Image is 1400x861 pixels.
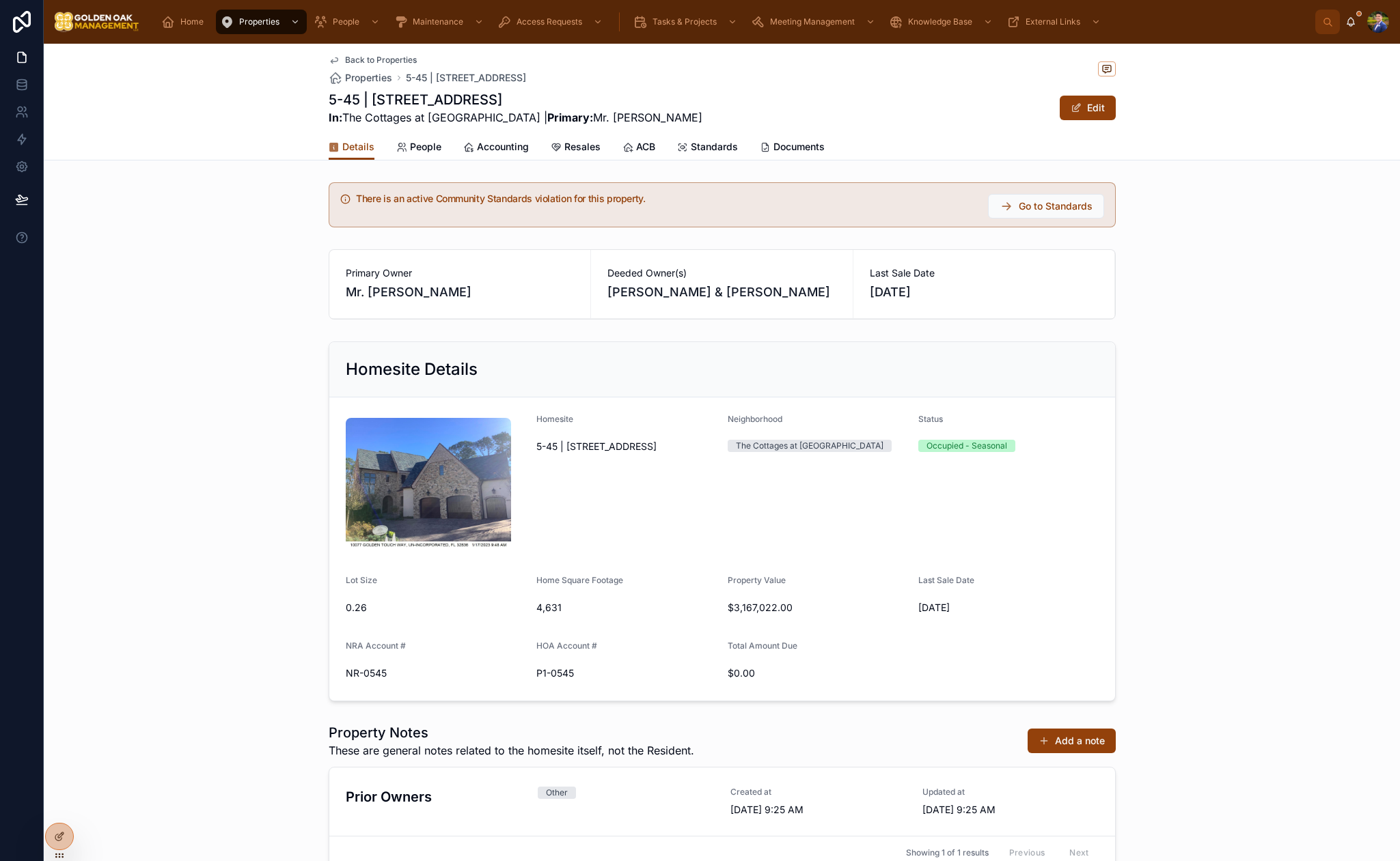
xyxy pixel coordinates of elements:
[329,135,374,160] a: Details
[607,266,836,280] span: Deeded Owner(s)
[346,266,575,280] span: Primary Owner
[536,575,623,585] span: Home Square Footage
[691,140,738,154] span: Standards
[536,601,717,615] span: 4,631
[346,358,478,380] h2: Homesite Details
[536,640,597,651] span: HOA Account #
[607,283,836,302] span: [PERSON_NAME] & [PERSON_NAME]
[728,666,908,680] span: $0.00
[396,135,441,162] a: People
[342,140,374,154] span: Details
[239,16,279,27] span: Properties
[329,723,694,742] h1: Property Notes
[906,847,989,858] span: Showing 1 of 1 results
[329,111,342,124] strong: In:
[345,55,417,66] span: Back to Properties
[356,194,976,203] h5: There is an active Community Standards violation for this property.
[1002,10,1108,34] a: External Links
[622,135,655,162] a: ACB
[551,135,601,162] a: Resales
[329,742,694,759] span: These are general notes related to the homesite itself, not the Resident.
[493,10,609,34] a: Access Requests
[1026,16,1080,27] span: External Links
[988,194,1104,218] button: Go to Standards
[536,414,573,424] span: Homesite
[760,135,825,162] a: Documents
[728,601,908,615] span: $3,167,022.00
[922,787,1099,798] span: Updated at
[346,283,575,302] span: Mr. [PERSON_NAME]
[629,10,744,34] a: Tasks & Projects
[918,414,943,424] span: Status
[536,440,717,453] span: 5-45 | [STREET_ADDRESS]
[150,7,1315,37] div: scrollable content
[730,787,907,798] span: Created at
[477,140,529,154] span: Accounting
[653,16,717,27] span: Tasks & Projects
[346,787,522,807] h3: Prior Owners
[329,71,392,85] a: Properties
[773,140,825,154] span: Documents
[55,11,139,33] img: App logo
[389,10,491,34] a: Maintenance
[770,16,855,27] span: Meeting Management
[546,787,568,799] div: Other
[410,140,441,154] span: People
[927,440,1007,452] div: Occupied - Seasonal
[1028,729,1116,753] button: Add a note
[406,71,526,85] a: 5-45 | [STREET_ADDRESS]
[180,16,204,27] span: Home
[157,10,213,34] a: Home
[333,16,359,27] span: People
[310,10,387,34] a: People
[885,10,1000,34] a: Knowledge Base
[728,414,782,424] span: Neighborhood
[346,575,377,585] span: Lot Size
[908,16,972,27] span: Knowledge Base
[870,283,1099,302] span: [DATE]
[329,109,702,126] span: The Cottages at [GEOGRAPHIC_DATA] | Mr. [PERSON_NAME]
[329,767,1115,836] a: Prior OwnersOtherCreated at[DATE] 9:25 AMUpdated at[DATE] 9:25 AM
[677,135,738,162] a: Standards
[329,55,417,66] a: Back to Properties
[346,418,511,549] img: 5-45.jpg
[922,803,1099,817] span: [DATE] 9:25 AM
[346,640,406,651] span: NRA Account #
[870,266,1099,280] span: Last Sale Date
[346,666,526,680] span: NR-0545
[918,575,974,585] span: Last Sale Date
[517,16,582,27] span: Access Requests
[736,440,883,452] div: The Cottages at [GEOGRAPHIC_DATA]
[547,111,593,124] strong: Primary:
[463,135,529,162] a: Accounting
[728,575,786,585] span: Property Value
[636,140,655,154] span: ACB
[730,803,907,817] span: [DATE] 9:25 AM
[346,601,526,615] span: 0.26
[413,16,463,27] span: Maintenance
[1060,96,1116,120] button: Edit
[564,140,601,154] span: Resales
[918,601,1099,615] span: [DATE]
[536,666,717,680] span: P1-0545
[216,10,307,34] a: Properties
[1019,199,1093,213] span: Go to Standards
[329,90,702,109] h1: 5-45 | [STREET_ADDRESS]
[728,640,797,651] span: Total Amount Due
[747,10,882,34] a: Meeting Management
[345,71,392,85] span: Properties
